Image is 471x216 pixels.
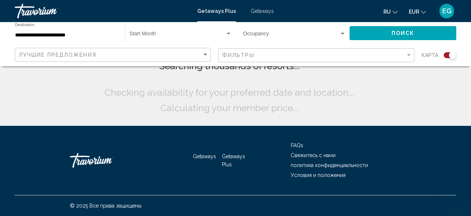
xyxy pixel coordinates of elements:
[442,7,451,15] span: EG
[442,187,465,210] iframe: Schaltfläche zum Öffnen des Messaging-Fensters
[15,4,190,18] a: Travorium
[105,87,354,98] span: Checking availability for your preferred date and location...
[251,8,274,14] a: Getaways
[193,153,216,159] a: Getaways
[291,162,368,168] a: политика конфиденциальности
[392,31,415,36] span: Поиск
[437,3,456,19] button: User Menu
[19,52,96,58] span: Лучшие предложения
[291,142,303,148] a: FAQs
[291,172,346,178] a: Условия и положения
[222,52,255,58] span: Фильтры
[291,152,336,158] a: Свяжитесь с нами
[70,203,142,209] span: © 2025 Все права защищены.
[383,6,398,17] button: Change language
[350,26,456,40] button: Поиск
[19,52,209,58] mat-select: Sort by
[222,153,245,167] a: Getaways Plus
[383,9,391,15] span: ru
[409,9,419,15] span: EUR
[422,50,438,60] span: карта
[218,48,414,63] button: Filter
[197,8,236,14] a: Getaways Plus
[409,6,426,17] button: Change currency
[160,102,298,113] span: Calculating your member price...
[70,149,144,171] a: Travorium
